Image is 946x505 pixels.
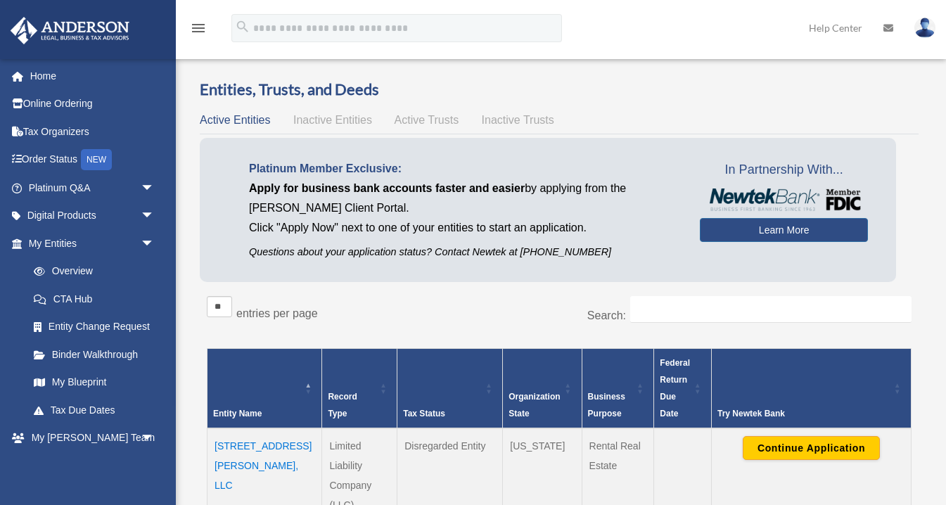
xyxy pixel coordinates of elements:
[141,229,169,258] span: arrow_drop_down
[700,218,868,242] a: Learn More
[6,17,134,44] img: Anderson Advisors Platinum Portal
[20,285,169,313] a: CTA Hub
[587,309,626,321] label: Search:
[588,392,625,418] span: Business Purpose
[249,243,679,261] p: Questions about your application status? Contact Newtek at [PHONE_NUMBER]
[707,188,861,211] img: NewtekBankLogoSM.png
[743,436,880,460] button: Continue Application
[249,218,679,238] p: Click "Apply Now" next to one of your entities to start an application.
[10,174,176,202] a: Platinum Q&Aarrow_drop_down
[322,348,397,428] th: Record Type: Activate to sort
[654,348,712,428] th: Federal Return Due Date: Activate to sort
[20,257,162,286] a: Overview
[236,307,318,319] label: entries per page
[190,25,207,37] a: menu
[20,396,169,424] a: Tax Due Dates
[712,348,912,428] th: Try Newtek Bank : Activate to sort
[141,424,169,453] span: arrow_drop_down
[10,62,176,90] a: Home
[200,114,270,126] span: Active Entities
[293,114,372,126] span: Inactive Entities
[700,159,868,181] span: In Partnership With...
[328,392,357,418] span: Record Type
[81,149,112,170] div: NEW
[20,340,169,369] a: Binder Walkthrough
[207,348,322,428] th: Entity Name: Activate to invert sorting
[660,358,690,418] span: Federal Return Due Date
[200,79,919,101] h3: Entities, Trusts, and Deeds
[20,369,169,397] a: My Blueprint
[10,146,176,174] a: Order StatusNEW
[397,348,503,428] th: Tax Status: Activate to sort
[503,348,582,428] th: Organization State: Activate to sort
[10,229,169,257] a: My Entitiesarrow_drop_down
[395,114,459,126] span: Active Trusts
[10,202,176,230] a: Digital Productsarrow_drop_down
[141,202,169,231] span: arrow_drop_down
[582,348,654,428] th: Business Purpose: Activate to sort
[213,409,262,418] span: Entity Name
[249,182,525,194] span: Apply for business bank accounts faster and easier
[482,114,554,126] span: Inactive Trusts
[10,424,176,452] a: My [PERSON_NAME] Teamarrow_drop_down
[717,405,890,422] div: Try Newtek Bank
[10,117,176,146] a: Tax Organizers
[141,174,169,203] span: arrow_drop_down
[249,179,679,218] p: by applying from the [PERSON_NAME] Client Portal.
[10,452,176,480] a: My Documentsarrow_drop_down
[10,90,176,118] a: Online Ordering
[141,452,169,480] span: arrow_drop_down
[403,409,445,418] span: Tax Status
[509,392,560,418] span: Organization State
[190,20,207,37] i: menu
[914,18,935,38] img: User Pic
[235,19,250,34] i: search
[249,159,679,179] p: Platinum Member Exclusive:
[20,313,169,341] a: Entity Change Request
